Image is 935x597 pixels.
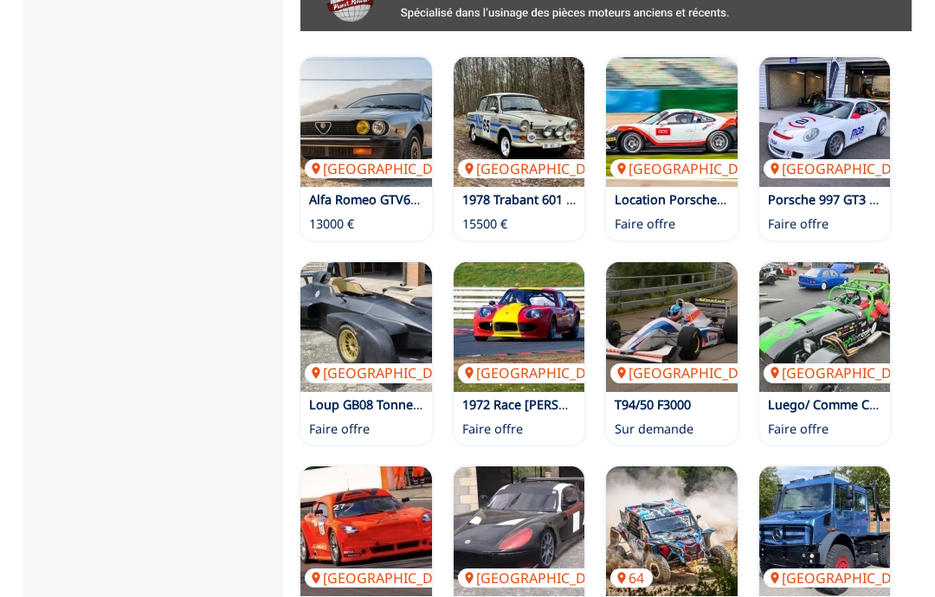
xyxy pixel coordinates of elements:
a: Loup GB08 Tonnerre[GEOGRAPHIC_DATA] [300,262,432,392]
p: [GEOGRAPHIC_DATA] [305,159,469,178]
p: [GEOGRAPHIC_DATA] [610,363,775,382]
img: T94/50 F3000 [606,262,738,392]
p: Sur demande [615,420,693,438]
p: [GEOGRAPHIC_DATA] [305,363,469,382]
p: [GEOGRAPHIC_DATA] [764,363,928,382]
img: Ginetta g50 gt4 [454,466,585,596]
p: [GEOGRAPHIC_DATA] [764,568,928,587]
img: 1978 Trabant 601 RS 600 Rallye - 40 PS, Resta., Str.Zul [454,57,585,187]
a: 1972 Race Marcos[GEOGRAPHIC_DATA] [454,262,585,392]
p: 15500 € [462,215,507,233]
p: [GEOGRAPHIC_DATA] [458,159,622,178]
a: Ginetta g50 gt4[GEOGRAPHIC_DATA] [454,466,585,596]
img: Location Porsche 991 CUP pour Trackdays [606,57,738,187]
p: Faire offre [768,420,829,438]
img: Alfa Romeo GTV6 3.0L [300,57,432,187]
img: Loup GB08 Tonnerre [300,262,432,392]
p: [GEOGRAPHIC_DATA] [458,568,622,587]
img: Annonce 658/0825 [606,466,738,596]
p: 64 [610,568,653,587]
a: Luego/ Comme Caterham 7[GEOGRAPHIC_DATA] [759,262,891,392]
a: 1978 Trabant 601 RS 600 Rallye - 40 PS, Resta., Str.Zul[GEOGRAPHIC_DATA] [454,57,585,187]
p: [GEOGRAPHIC_DATA] [764,159,928,178]
a: 1978 Trabant 601 RS 600 Rallye - 40 PS, Resta., Str.[DATE] [462,191,793,208]
img: Luego/ Comme Caterham 7 [759,262,891,392]
p: Faire offre [615,215,675,233]
p: Faire offre [768,215,829,233]
a: MITJET 2.0L[GEOGRAPHIC_DATA] [300,466,432,596]
a: Location Porsche 991 CUP pour Trackdays [615,191,863,208]
p: [GEOGRAPHIC_DATA] [458,363,622,382]
p: [GEOGRAPHIC_DATA] [305,568,469,587]
a: Unimog 4023 ''75 Jahre Sondermodell ''[GEOGRAPHIC_DATA] [759,466,891,596]
p: Faire offre [462,420,523,438]
p: [GEOGRAPHIC_DATA] [610,159,775,178]
a: 1972 Race [PERSON_NAME] [462,396,622,413]
a: Alfa Romeo GTV6 3.0L[GEOGRAPHIC_DATA] [300,57,432,187]
p: 13000 € [309,215,354,233]
a: Annonce 658/082564 [606,466,738,596]
a: Loup GB08 Tonnerre [309,396,430,413]
img: 1972 Race Marcos [454,262,585,392]
a: Porsche 997 GT3 CUP 3.8 487cv[GEOGRAPHIC_DATA] [759,57,891,187]
a: Location Porsche 991 CUP pour Trackdays[GEOGRAPHIC_DATA] [606,57,738,187]
a: Alfa Romeo GTV6 3.0L [309,191,438,208]
a: Luego/ Comme Caterham 7 [768,396,929,413]
img: Porsche 997 GT3 CUP 3.8 487cv [759,57,891,187]
img: MITJET 2.0L [300,466,432,596]
a: T94/50 F3000 [615,396,691,413]
p: Faire offre [309,420,370,438]
img: Unimog 4023 ''75 Jahre Sondermodell '' [759,466,891,596]
a: T94/50 F3000[GEOGRAPHIC_DATA] [606,262,738,392]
